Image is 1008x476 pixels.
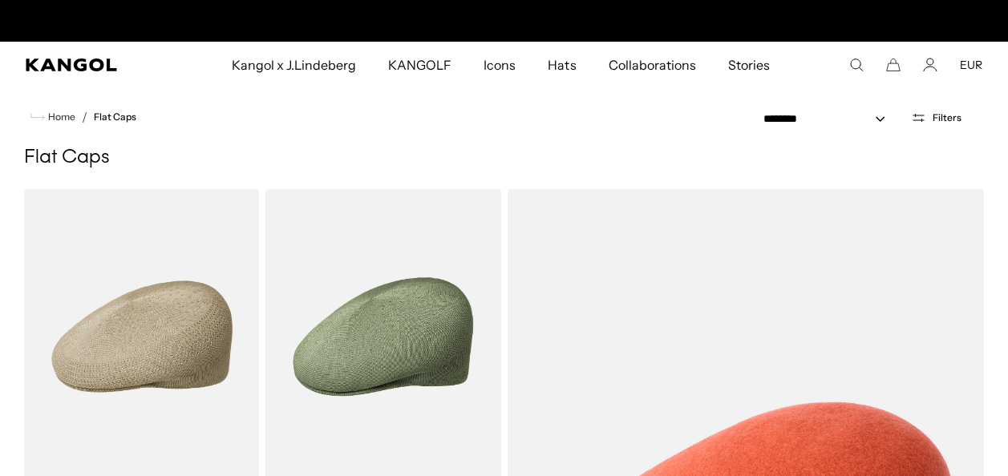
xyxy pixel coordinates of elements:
[933,112,961,123] span: Filters
[26,58,152,71] a: Kangol
[94,111,136,123] a: Flat Caps
[24,146,984,170] h1: Flat Caps
[216,42,373,88] a: Kangol x J.Lindeberg
[548,42,576,88] span: Hats
[45,111,75,123] span: Home
[339,8,670,34] div: 1 of 2
[886,58,901,72] button: Cart
[849,58,864,72] summary: Search here
[712,42,786,88] a: Stories
[388,42,451,88] span: KANGOLF
[468,42,532,88] a: Icons
[532,42,592,88] a: Hats
[757,111,901,127] select: Sort by: Featured
[484,42,516,88] span: Icons
[728,42,770,88] span: Stories
[960,58,982,72] button: EUR
[901,111,971,125] button: Open filters
[609,42,696,88] span: Collaborations
[372,42,468,88] a: KANGOLF
[339,8,670,34] slideshow-component: Announcement bar
[75,107,87,127] li: /
[339,8,670,34] div: Announcement
[232,42,357,88] span: Kangol x J.Lindeberg
[923,58,937,72] a: Account
[30,110,75,124] a: Home
[593,42,712,88] a: Collaborations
